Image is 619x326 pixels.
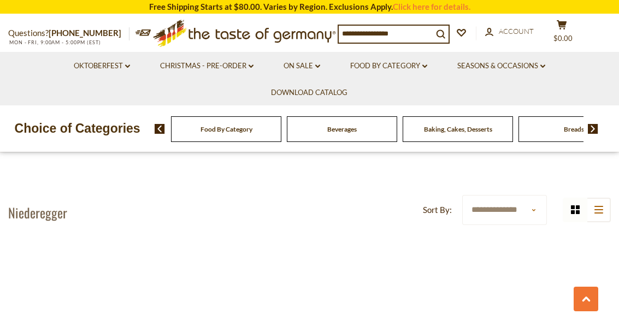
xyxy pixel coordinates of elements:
[271,87,347,99] a: Download Catalog
[160,60,254,72] a: Christmas - PRE-ORDER
[499,27,534,35] span: Account
[74,60,130,72] a: Oktoberfest
[393,2,470,11] a: Click here for details.
[553,34,573,43] span: $0.00
[457,60,545,72] a: Seasons & Occasions
[8,39,101,45] span: MON - FRI, 9:00AM - 5:00PM (EST)
[485,26,534,38] a: Account
[423,203,452,217] label: Sort By:
[545,20,578,47] button: $0.00
[564,125,584,133] a: Breads
[350,60,427,72] a: Food By Category
[424,125,492,133] a: Baking, Cakes, Desserts
[327,125,357,133] a: Beverages
[8,204,67,221] h1: Niederegger
[155,124,165,134] img: previous arrow
[588,124,598,134] img: next arrow
[284,60,320,72] a: On Sale
[8,26,129,40] p: Questions?
[49,28,121,38] a: [PHONE_NUMBER]
[201,125,252,133] a: Food By Category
